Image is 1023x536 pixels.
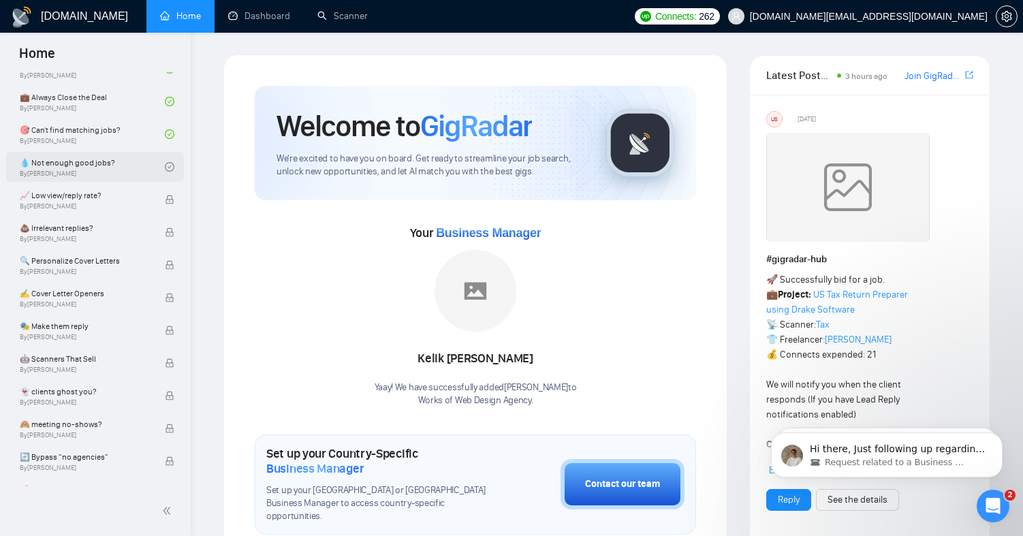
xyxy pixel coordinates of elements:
span: 🙈 meeting no-shows? [20,417,151,431]
span: Connects: [655,9,696,24]
span: By [PERSON_NAME] [20,300,151,309]
span: Set up your [GEOGRAPHIC_DATA] or [GEOGRAPHIC_DATA] Business Manager to access country-specific op... [266,484,492,523]
a: homeHome [160,10,201,22]
span: By [PERSON_NAME] [20,366,151,374]
span: 🔄 Bypass “no agencies” [20,450,151,464]
a: Tax [816,319,830,330]
span: check-circle [165,97,174,106]
a: 💼 Always Close the DealBy[PERSON_NAME] [20,86,165,116]
a: US Tax Return Preparer using Drake Software [766,289,908,315]
img: weqQh+iSagEgQAAAABJRU5ErkJggg== [766,133,930,242]
button: Reply [766,489,811,511]
a: Reply [778,492,800,507]
h1: Welcome to [277,108,532,144]
span: lock [165,293,174,302]
span: By [PERSON_NAME] [20,235,151,243]
strong: Project: [778,289,811,300]
span: 🎭 Make them reply [20,319,151,333]
span: By [PERSON_NAME] [20,464,151,472]
span: We're excited to have you on board. Get ready to streamline your job search, unlock new opportuni... [277,153,584,178]
span: lock [165,195,174,204]
span: Business Manager [266,461,364,476]
a: See the details [828,492,887,507]
h1: # gigradar-hub [766,252,973,267]
span: 💰 Win price talks [20,483,151,496]
span: 💩 Irrelevant replies? [20,221,151,235]
span: Business Manager [436,226,541,240]
span: GigRadar [420,108,532,144]
img: logo [11,6,33,28]
iframe: Intercom live chat [977,490,1009,522]
span: check-circle [165,129,174,139]
span: setting [996,11,1017,22]
div: US [767,112,782,127]
span: 3 hours ago [845,72,887,81]
span: double-left [162,504,176,518]
span: lock [165,358,174,368]
span: 🤖 Scanners That Sell [20,352,151,366]
a: export [965,69,973,82]
p: Works of Web Design Agency . [375,394,577,407]
div: Yaay! We have successfully added [PERSON_NAME] to [375,381,577,407]
span: By [PERSON_NAME] [20,333,151,341]
button: See the details [816,489,899,511]
a: searchScanner [317,10,368,22]
span: 🔍 Personalize Cover Letters [20,254,151,268]
button: Contact our team [561,459,684,509]
span: user [731,12,741,21]
span: Your [410,225,541,240]
span: 📈 Low view/reply rate? [20,189,151,202]
span: 262 [699,9,714,24]
span: By [PERSON_NAME] [20,398,151,407]
div: Kelik [PERSON_NAME] [375,347,577,371]
span: lock [165,456,174,466]
span: 👻 clients ghost you? [20,385,151,398]
span: 2 [1005,490,1016,501]
div: Contact our team [585,477,660,492]
span: Latest Posts from the GigRadar Community [766,67,833,84]
a: setting [996,11,1018,22]
a: 💧 Not enough good jobs?By[PERSON_NAME] [20,152,165,182]
span: [DATE] [798,113,816,125]
img: gigradar-logo.png [606,109,674,177]
span: ✍️ Cover Letter Openers [20,287,151,300]
span: By [PERSON_NAME] [20,431,151,439]
span: lock [165,260,174,270]
iframe: Intercom notifications message [751,404,1023,499]
h1: Set up your Country-Specific [266,446,492,476]
span: lock [165,391,174,400]
a: dashboardDashboard [228,10,290,22]
img: upwork-logo.png [640,11,651,22]
span: By [PERSON_NAME] [20,202,151,210]
span: check-circle [165,162,174,172]
span: lock [165,326,174,335]
img: placeholder.png [435,250,516,332]
a: [PERSON_NAME] [825,334,892,345]
span: Home [8,44,66,72]
span: By [PERSON_NAME] [20,268,151,276]
a: Join GigRadar Slack Community [904,69,962,84]
span: lock [165,227,174,237]
span: lock [165,424,174,433]
button: setting [996,5,1018,27]
a: 🎯 Can't find matching jobs?By[PERSON_NAME] [20,119,165,149]
span: export [965,69,973,80]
